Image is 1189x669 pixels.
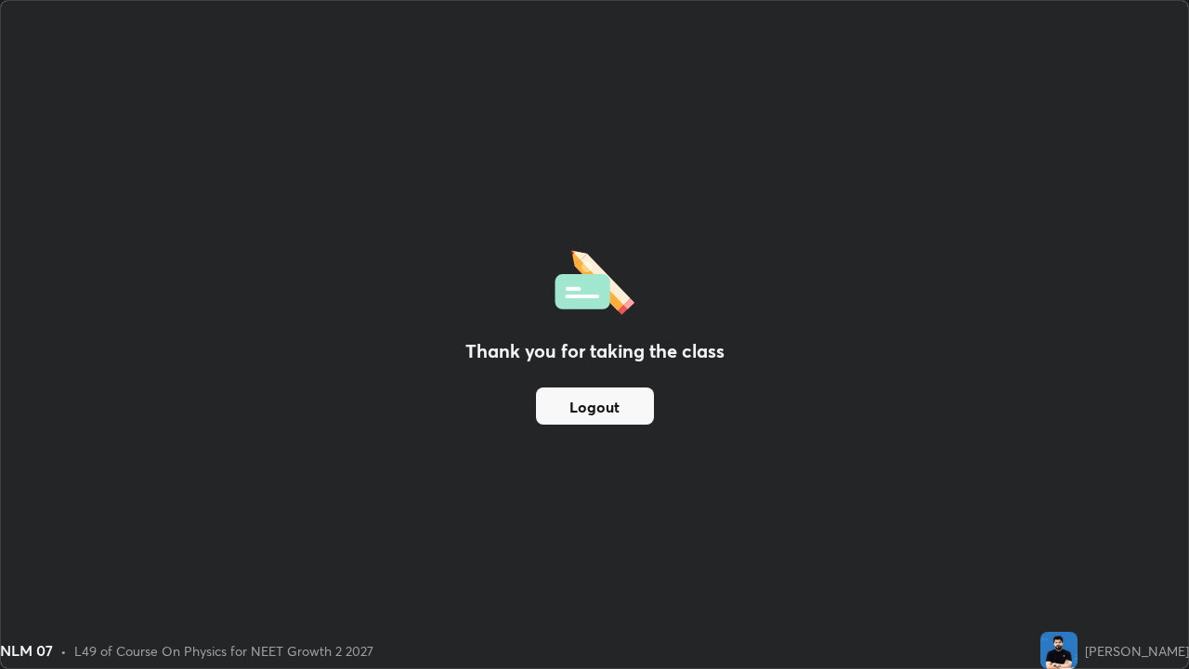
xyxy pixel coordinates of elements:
div: • [60,641,67,661]
img: offlineFeedback.1438e8b3.svg [555,244,634,315]
h2: Thank you for taking the class [465,337,725,365]
div: [PERSON_NAME] [1085,641,1189,661]
img: 83a18a2ccf0346ec988349b1c8dfe260.jpg [1040,632,1078,669]
div: L49 of Course On Physics for NEET Growth 2 2027 [74,641,373,661]
button: Logout [536,387,654,425]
